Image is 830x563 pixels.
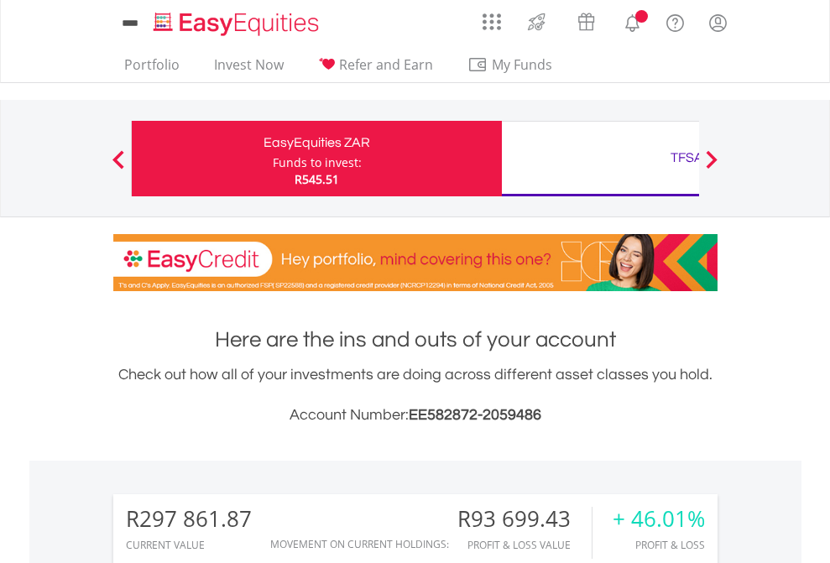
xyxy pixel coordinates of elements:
a: Home page [147,4,326,38]
a: Invest Now [207,56,290,82]
span: My Funds [467,54,577,76]
div: Check out how all of your investments are doing across different asset classes you hold. [113,363,718,427]
a: AppsGrid [472,4,512,31]
span: EE582872-2059486 [409,407,541,423]
a: Vouchers [561,4,611,35]
img: EasyEquities_Logo.png [150,10,326,38]
a: Notifications [611,4,654,38]
a: My Profile [697,4,739,41]
img: thrive-v2.svg [523,8,551,35]
div: Funds to invest: [273,154,362,171]
button: Previous [102,159,135,175]
div: Profit & Loss [613,540,705,550]
span: R545.51 [295,171,339,187]
a: Portfolio [117,56,186,82]
div: + 46.01% [613,507,705,531]
a: FAQ's and Support [654,4,697,38]
div: Movement on Current Holdings: [270,539,449,550]
button: Next [695,159,728,175]
h1: Here are the ins and outs of your account [113,325,718,355]
a: Refer and Earn [311,56,440,82]
img: grid-menu-icon.svg [483,13,501,31]
span: Refer and Earn [339,55,433,74]
div: EasyEquities ZAR [142,131,492,154]
img: EasyCredit Promotion Banner [113,234,718,291]
div: Profit & Loss Value [457,540,592,550]
h3: Account Number: [113,404,718,427]
div: CURRENT VALUE [126,540,252,550]
div: R93 699.43 [457,507,592,531]
div: R297 861.87 [126,507,252,531]
img: vouchers-v2.svg [572,8,600,35]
